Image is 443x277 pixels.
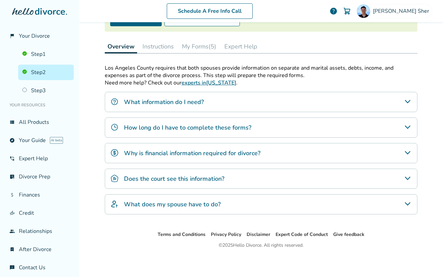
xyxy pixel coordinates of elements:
a: view_listAll Products [5,114,74,130]
a: groupRelationships [5,223,74,239]
span: phone_in_talk [9,156,15,161]
h4: What does my spouse have to do? [124,200,221,209]
p: Los Angeles County requires that both spouses provide information on separate and marital assets,... [105,64,417,79]
img: Cart [343,7,351,15]
span: flag_2 [9,33,15,39]
img: Omar Sher [357,4,370,18]
div: Why is financial information required for divorce? [105,143,417,163]
button: Instructions [140,40,177,53]
li: Your Resources [5,98,74,112]
span: Your Divorce [19,32,50,40]
p: Need more help? Check out our . [105,79,417,86]
span: chat_info [9,265,15,270]
img: Why is financial information required for divorce? [110,149,119,157]
span: [PERSON_NAME] Sher [373,7,432,15]
a: Expert Code of Conduct [276,231,328,238]
a: exploreYour GuideAI beta [5,133,74,148]
li: Disclaimer [247,231,270,239]
button: Expert Help [222,40,260,53]
img: Does the court see this information? [110,174,119,182]
span: attach_money [9,192,15,198]
div: Does the court see this information? [105,169,417,189]
a: bookmark_checkAfter Divorce [5,242,74,257]
div: What information do I need? [105,92,417,112]
span: AI beta [50,137,63,144]
div: What does my spouse have to do? [105,194,417,214]
a: help [329,7,338,15]
div: How long do I have to complete these forms? [105,117,417,138]
a: Privacy Policy [211,231,241,238]
span: bookmark_check [9,247,15,252]
img: How long do I have to complete these forms? [110,123,119,131]
a: Step3 [18,83,74,98]
span: list_alt_check [9,174,15,179]
img: What information do I need? [110,98,119,106]
a: experts in[US_STATE] [182,79,236,86]
h4: Why is financial information required for divorce? [124,149,260,158]
a: chat_infoContact Us [5,260,74,275]
h4: Does the court see this information? [124,174,224,183]
img: What does my spouse have to do? [110,200,119,208]
button: My Forms(5) [179,40,219,53]
a: phone_in_talkExpert Help [5,151,74,166]
a: Step1 [18,46,74,62]
div: © 2025 Hello Divorce. All rights reserved. [219,241,304,249]
a: Terms and Conditions [158,231,205,238]
a: list_alt_checkDivorce Prep [5,169,74,184]
a: Schedule A Free Info Call [167,3,253,19]
span: finance_mode [9,210,15,216]
span: explore [9,138,15,143]
a: flag_2Your Divorce [5,28,74,44]
span: view_list [9,119,15,125]
span: group [9,229,15,234]
button: Overview [105,40,137,54]
a: Step2 [18,65,74,80]
a: finance_modeCredit [5,205,74,221]
a: attach_moneyFinances [5,187,74,203]
li: Give feedback [333,231,365,239]
iframe: Chat Widget [409,245,443,277]
h4: What information do I need? [124,98,204,106]
h4: How long do I have to complete these forms? [124,123,251,132]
